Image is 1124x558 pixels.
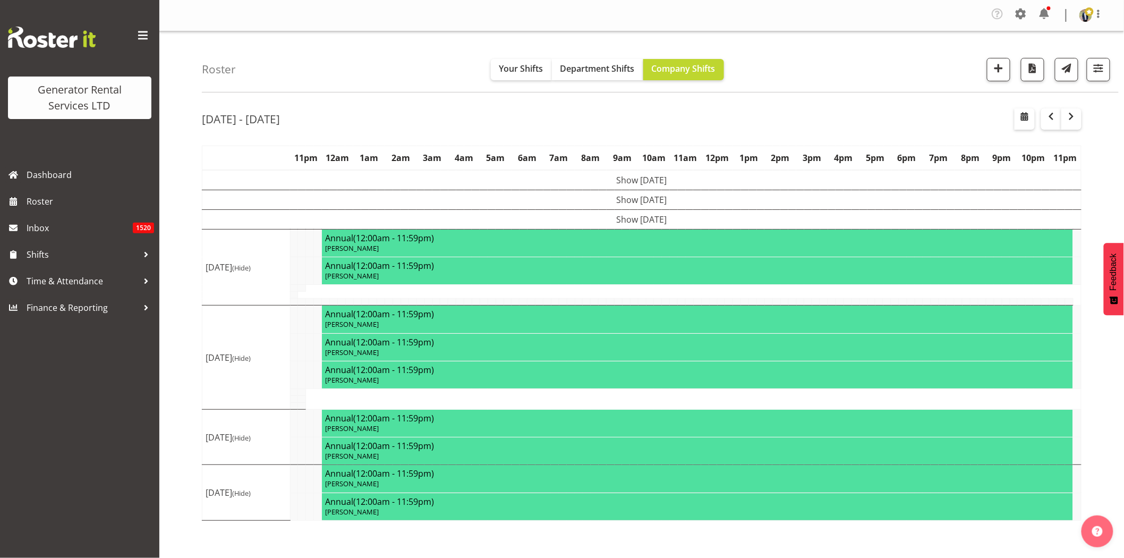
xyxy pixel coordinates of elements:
span: (12:00am - 11:59pm) [353,308,434,320]
span: (12:00am - 11:59pm) [353,232,434,244]
td: Show [DATE] [202,170,1082,190]
button: Select a specific date within the roster. [1015,108,1035,130]
span: [PERSON_NAME] [325,375,379,385]
span: (12:00am - 11:59pm) [353,260,434,272]
span: (12:00am - 11:59pm) [353,496,434,508]
th: 5am [480,146,512,171]
th: 1am [353,146,385,171]
h4: Annual [325,365,1070,375]
th: 7pm [923,146,955,171]
td: Show [DATE] [202,210,1082,230]
button: Company Shifts [643,59,724,80]
span: [PERSON_NAME] [325,271,379,281]
span: (12:00am - 11:59pm) [353,440,434,452]
span: Your Shifts [499,63,543,74]
span: (Hide) [232,353,251,363]
span: (12:00am - 11:59pm) [353,336,434,348]
th: 2am [385,146,417,171]
h4: Annual [325,468,1070,479]
th: 10pm [1018,146,1050,171]
th: 6pm [891,146,923,171]
span: [PERSON_NAME] [325,348,379,357]
span: Inbox [27,220,133,236]
th: 4pm [828,146,860,171]
th: 5pm [859,146,891,171]
img: kelepi-pauuadf51ac2b38380d4c50de8760bb396c3.png [1079,9,1092,22]
th: 7am [543,146,575,171]
span: [PERSON_NAME] [325,243,379,253]
th: 6am [512,146,543,171]
th: 2pm [764,146,796,171]
span: (Hide) [232,433,251,443]
span: Company Shifts [652,63,716,74]
th: 4am [448,146,480,171]
h4: Annual [325,413,1070,424]
th: 11pm [1050,146,1082,171]
span: (Hide) [232,488,251,498]
span: Time & Attendance [27,273,138,289]
button: Filter Shifts [1087,58,1110,81]
span: Shifts [27,247,138,263]
h4: Annual [325,496,1070,507]
td: [DATE] [202,306,291,410]
button: Department Shifts [552,59,643,80]
span: 1520 [133,223,154,233]
span: Feedback [1109,253,1119,291]
img: Rosterit website logo [8,27,96,48]
h4: Annual [325,260,1070,271]
td: [DATE] [202,230,291,306]
span: (12:00am - 11:59pm) [353,412,434,424]
h4: Annual [325,441,1070,451]
th: 3am [416,146,448,171]
th: 8pm [955,146,986,171]
td: Show [DATE] [202,190,1082,210]
span: Finance & Reporting [27,300,138,316]
th: 1pm [733,146,765,171]
button: Your Shifts [491,59,552,80]
h2: [DATE] - [DATE] [202,112,280,126]
span: Dashboard [27,167,154,183]
th: 10am [638,146,670,171]
th: 12pm [701,146,733,171]
span: (12:00am - 11:59pm) [353,364,434,376]
th: 11pm [290,146,322,171]
span: (12:00am - 11:59pm) [353,468,434,479]
span: (Hide) [232,263,251,273]
h4: Annual [325,337,1070,348]
img: help-xxl-2.png [1092,526,1103,537]
h4: Annual [325,233,1070,243]
h4: Roster [202,63,236,75]
th: 8am [575,146,607,171]
span: [PERSON_NAME] [325,479,379,488]
th: 9pm [986,146,1018,171]
div: Generator Rental Services LTD [19,82,141,114]
th: 9am [607,146,638,171]
button: Add a new shift [987,58,1010,81]
button: Feedback - Show survey [1104,243,1124,315]
span: Roster [27,193,154,209]
button: Download a PDF of the roster according to the set date range. [1021,58,1044,81]
h4: Annual [325,309,1070,319]
th: 12am [322,146,354,171]
span: Department Shifts [560,63,635,74]
span: [PERSON_NAME] [325,319,379,329]
button: Send a list of all shifts for the selected filtered period to all rostered employees. [1055,58,1078,81]
td: [DATE] [202,465,291,520]
th: 3pm [796,146,828,171]
span: [PERSON_NAME] [325,507,379,517]
th: 11am [670,146,702,171]
span: [PERSON_NAME] [325,451,379,461]
td: [DATE] [202,409,291,464]
span: [PERSON_NAME] [325,424,379,433]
